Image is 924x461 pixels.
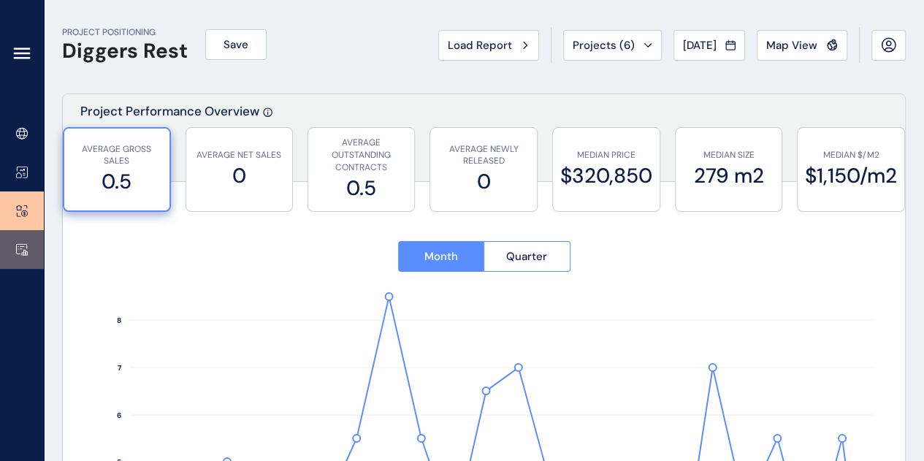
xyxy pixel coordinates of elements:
label: $1,150/m2 [805,161,897,190]
span: Quarter [506,249,547,264]
span: Projects ( 6 ) [573,38,635,53]
text: 6 [117,411,121,420]
text: 7 [118,363,122,373]
text: 8 [117,316,121,325]
span: Month [424,249,458,264]
label: 0.5 [316,174,407,202]
p: MEDIAN PRICE [560,149,652,161]
span: Save [224,37,248,52]
button: [DATE] [673,30,745,61]
p: MEDIAN SIZE [683,149,774,161]
p: AVERAGE NET SALES [194,149,285,161]
button: Save [205,29,267,60]
label: $320,850 [560,161,652,190]
h1: Diggers Rest [62,39,188,64]
span: Map View [766,38,817,53]
p: MEDIAN $/M2 [805,149,897,161]
span: Load Report [448,38,512,53]
button: Quarter [484,241,570,272]
span: [DATE] [683,38,717,53]
label: 0 [194,161,285,190]
p: PROJECT POSITIONING [62,26,188,39]
button: Map View [757,30,847,61]
label: 0 [438,167,529,196]
label: 279 m2 [683,161,774,190]
p: AVERAGE GROSS SALES [72,143,162,168]
button: Month [398,241,484,272]
p: Project Performance Overview [80,103,259,181]
p: AVERAGE NEWLY RELEASED [438,143,529,168]
label: 0.5 [72,167,162,196]
p: AVERAGE OUTSTANDING CONTRACTS [316,137,407,173]
button: Projects (6) [563,30,662,61]
button: Load Report [438,30,539,61]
